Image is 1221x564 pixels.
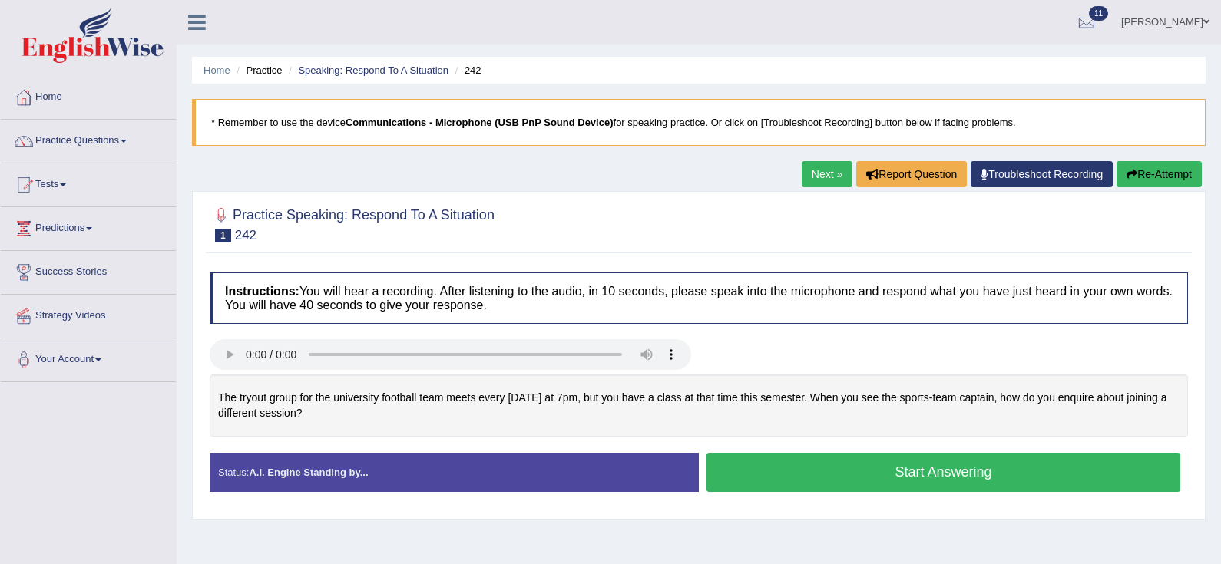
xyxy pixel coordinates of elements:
[802,161,852,187] a: Next »
[233,63,282,78] li: Practice
[210,204,495,242] h2: Practice Speaking: Respond To A Situation
[1,207,176,246] a: Predictions
[210,453,699,492] div: Status:
[298,64,448,76] a: Speaking: Respond To A Situation
[210,374,1188,437] div: The tryout group for the university football team meets every [DATE] at 7pm, but you have a class...
[215,229,231,242] span: 1
[856,161,967,187] button: Report Question
[1,76,176,114] a: Home
[249,467,368,478] strong: A.I. Engine Standing by...
[971,161,1113,187] a: Troubleshoot Recording
[1,251,176,289] a: Success Stories
[346,117,614,128] b: Communications - Microphone (USB PnP Sound Device)
[225,285,299,298] b: Instructions:
[1,163,176,202] a: Tests
[235,228,256,242] small: 242
[192,99,1206,146] blockquote: * Remember to use the device for speaking practice. Or click on [Troubleshoot Recording] button b...
[706,453,1180,492] button: Start Answering
[1,338,176,377] a: Your Account
[452,63,481,78] li: 242
[1117,161,1202,187] button: Re-Attempt
[210,272,1188,324] h4: You will hear a recording. After listening to the audio, in 10 seconds, please speak into the mic...
[203,64,230,76] a: Home
[1,120,176,158] a: Practice Questions
[1,295,176,333] a: Strategy Videos
[1089,6,1108,21] span: 11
